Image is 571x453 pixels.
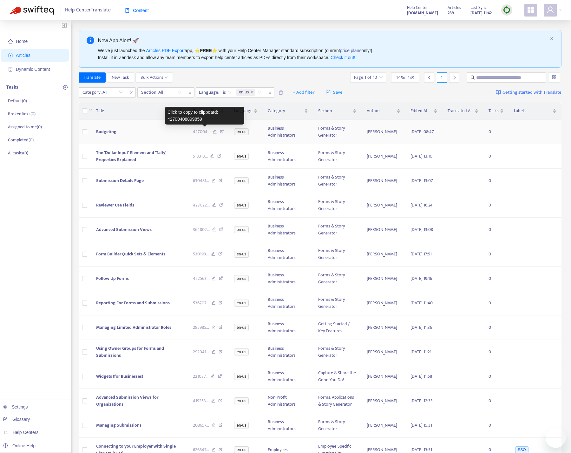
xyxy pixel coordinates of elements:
[483,413,509,438] td: 0
[87,37,94,44] span: info-circle
[263,218,313,242] td: Business Administrators
[263,340,313,364] td: Business Administrators
[125,8,129,13] span: book
[223,88,232,97] span: is
[288,87,319,98] button: + Add filter
[234,202,249,209] span: en-us
[362,169,406,193] td: [PERSON_NAME]
[509,102,561,120] th: Labels
[107,72,134,83] button: New Task
[96,177,144,184] span: Submission Details Page
[313,413,361,438] td: Forms & Story Generator
[127,89,135,97] span: close
[193,177,209,184] span: 630481 ...
[362,340,406,364] td: [PERSON_NAME]
[84,74,101,81] span: Translate
[193,373,208,380] span: 221037 ...
[196,88,220,97] span: Language :
[96,149,166,163] span: The 'Dollar Input' Element and 'Tally' Properties Explained
[234,348,249,355] span: en-us
[410,152,432,160] span: [DATE] 13:10
[514,107,551,114] span: Labels
[313,218,361,242] td: Forms & Story Generator
[91,102,187,120] th: Title
[313,389,361,413] td: Forms, Applications & Story Generator
[546,428,566,448] iframe: Button to launch messaging window
[313,364,361,389] td: Capture & Share the Good You Do!
[410,275,432,282] span: [DATE] 19:16
[266,89,274,97] span: close
[483,144,509,169] td: 0
[13,430,39,435] span: Help Centers
[8,150,28,156] p: All tasks ( 0 )
[410,422,432,429] span: [DATE] 15:31
[483,102,509,120] th: Tasks
[452,75,456,80] span: right
[96,201,134,209] span: Reviewer Use Fields
[263,102,313,120] th: Category
[483,340,509,364] td: 0
[448,4,461,11] span: Articles
[448,10,454,17] strong: 289
[547,6,554,14] span: user
[410,250,432,258] span: [DATE] 17:51
[193,226,210,233] span: 364802 ...
[165,76,168,79] span: down
[496,87,561,98] a: Getting started with Translate
[8,137,34,143] p: Completed ( 0 )
[6,84,18,91] p: Tasks
[96,324,171,331] span: Managing Limited Administrator Roles
[483,267,509,291] td: 0
[234,422,249,429] span: en-us
[234,226,249,233] span: en-us
[193,324,209,331] span: 285985 ...
[98,47,548,61] div: We've just launched the app, ⭐ ⭐️ with your Help Center Manager standard subscription (current on...
[268,107,303,114] span: Category
[410,373,432,380] span: [DATE] 11:58
[279,90,283,95] span: delete
[483,120,509,144] td: 0
[483,193,509,218] td: 0
[410,177,433,184] span: [DATE] 13:07
[96,394,158,408] span: Advanced Submission Views for Organizations
[470,75,475,80] span: search
[470,10,492,17] strong: [DATE] 11:42
[263,389,313,413] td: Non-Profit Administrators
[313,315,361,340] td: Getting Started / Key Features
[437,72,447,83] div: 1
[96,107,177,114] span: Title
[313,340,361,364] td: Forms & Story Generator
[98,37,548,44] div: New App Alert! 🚀
[141,74,168,81] span: Bulk Actions
[16,39,28,44] span: Home
[263,193,313,218] td: Business Administrators
[229,102,263,120] th: Language
[193,275,209,282] span: 422563 ...
[234,324,249,331] span: en-us
[8,53,13,57] span: account-book
[96,422,141,429] span: Managing Submissions
[362,389,406,413] td: [PERSON_NAME]
[234,300,249,307] span: en-us
[234,177,249,184] span: en-us
[96,275,129,282] span: Follow Up Forms
[483,218,509,242] td: 0
[362,364,406,389] td: [PERSON_NAME]
[234,251,249,258] span: en-us
[362,291,406,315] td: [PERSON_NAME]
[63,85,68,90] span: plus-circle
[313,242,361,267] td: Forms & Story Generator
[263,120,313,144] td: Business Administrators
[313,120,361,144] td: Forms & Story Generator
[483,364,509,389] td: 0
[362,193,406,218] td: [PERSON_NAME]
[502,89,561,96] span: Getting started with Translate
[318,107,351,114] span: Section
[96,345,164,359] span: Using Owner Groups for Forms and Submissions
[3,404,28,409] a: Settings
[362,267,406,291] td: [PERSON_NAME]
[470,4,487,11] span: Last Sync
[193,348,209,355] span: 292041 ...
[8,67,13,71] span: container
[410,299,433,307] span: [DATE] 11:40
